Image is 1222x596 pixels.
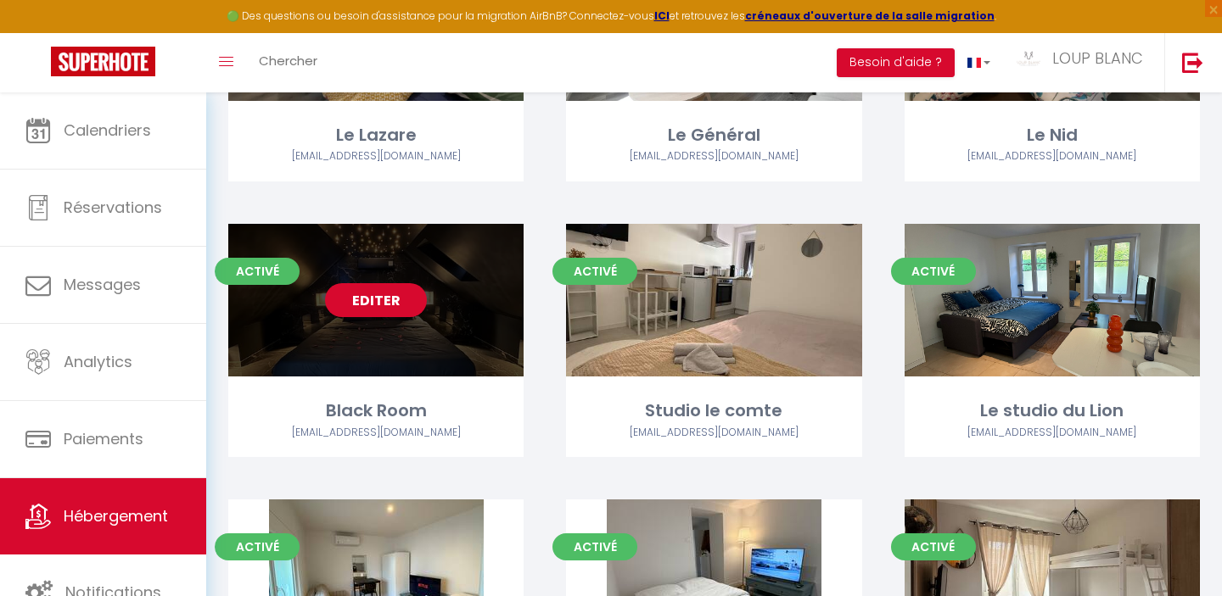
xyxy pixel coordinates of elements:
div: Le Général [566,122,861,148]
a: Chercher [246,33,330,92]
img: Super Booking [51,47,155,76]
a: créneaux d'ouverture de la salle migration [745,8,995,23]
span: Hébergement [64,505,168,526]
span: Activé [552,533,637,560]
span: LOUP BLANC [1052,47,1143,69]
div: Studio le comte [566,398,861,424]
div: Airbnb [228,148,524,164]
div: Airbnb [566,425,861,441]
div: Airbnb [228,425,524,441]
img: ... [1016,50,1041,67]
button: Ouvrir le widget de chat LiveChat [14,7,64,58]
span: Réservations [64,197,162,218]
a: Editer [325,283,427,317]
a: ICI [654,8,670,23]
div: Black Room [228,398,524,424]
a: ... LOUP BLANC [1003,33,1164,92]
div: Le Lazare [228,122,524,148]
span: Calendriers [64,120,151,141]
span: Activé [215,533,300,560]
span: Paiements [64,428,143,449]
img: logout [1182,52,1203,73]
span: Activé [891,258,976,285]
div: Airbnb [566,148,861,164]
span: Messages [64,274,141,295]
span: Activé [891,533,976,560]
div: Airbnb [905,148,1200,164]
span: Activé [215,258,300,285]
span: Activé [552,258,637,285]
span: Chercher [259,52,317,70]
div: Airbnb [905,425,1200,441]
button: Besoin d'aide ? [837,48,955,77]
div: Le Nid [905,122,1200,148]
div: Le studio du Lion [905,398,1200,424]
span: Analytics [64,351,132,372]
